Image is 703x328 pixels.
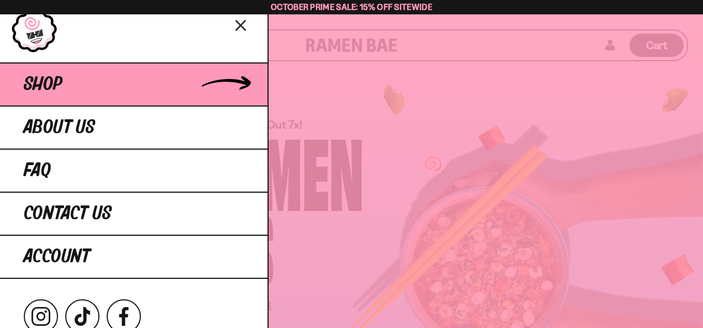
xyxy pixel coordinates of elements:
[24,75,62,94] span: Shop
[24,204,112,224] span: Contact Us
[24,118,95,137] span: About Us
[24,161,51,181] span: FAQ
[24,247,90,267] span: Account
[232,15,251,34] button: Close menu
[271,2,432,12] span: October Prime Sale: 15% off Sitewide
